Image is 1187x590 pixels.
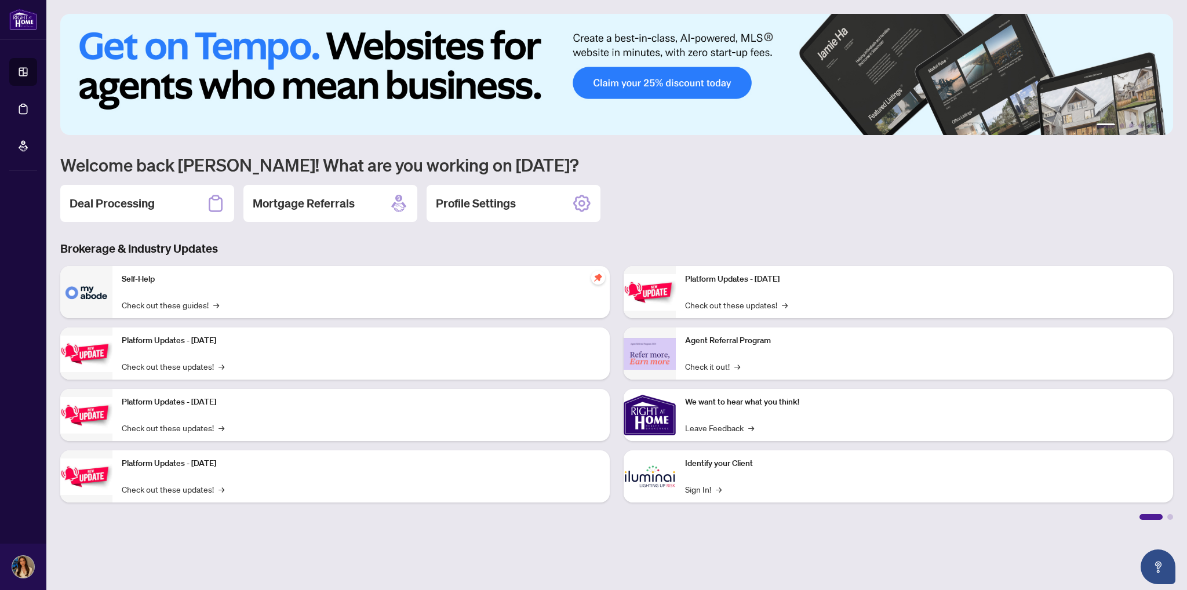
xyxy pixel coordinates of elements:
a: Check out these guides!→ [122,298,219,311]
img: Platform Updates - July 8, 2025 [60,458,112,495]
span: → [748,421,754,434]
img: Self-Help [60,266,112,318]
button: 5 [1148,123,1152,128]
img: Identify your Client [624,450,676,502]
a: Check out these updates!→ [122,360,224,373]
button: 4 [1138,123,1143,128]
a: Leave Feedback→ [685,421,754,434]
p: Platform Updates - [DATE] [122,457,600,470]
button: 3 [1129,123,1134,128]
img: Profile Icon [12,556,34,578]
button: Open asap [1141,549,1175,584]
p: Platform Updates - [DATE] [122,396,600,409]
a: Check it out!→ [685,360,740,373]
button: 6 [1157,123,1161,128]
p: Self-Help [122,273,600,286]
img: Platform Updates - September 16, 2025 [60,336,112,372]
h3: Brokerage & Industry Updates [60,241,1173,257]
span: → [734,360,740,373]
span: → [219,421,224,434]
span: pushpin [591,271,605,285]
h2: Deal Processing [70,195,155,212]
span: → [782,298,788,311]
p: We want to hear what you think! [685,396,1164,409]
h2: Mortgage Referrals [253,195,355,212]
button: 2 [1120,123,1124,128]
a: Check out these updates!→ [122,483,224,496]
p: Identify your Client [685,457,1164,470]
img: Slide 0 [60,14,1173,135]
span: → [213,298,219,311]
img: We want to hear what you think! [624,389,676,441]
span: → [219,360,224,373]
a: Check out these updates!→ [685,298,788,311]
span: → [219,483,224,496]
p: Platform Updates - [DATE] [122,334,600,347]
p: Agent Referral Program [685,334,1164,347]
span: → [716,483,722,496]
img: Platform Updates - June 23, 2025 [624,274,676,311]
img: Agent Referral Program [624,338,676,370]
a: Sign In!→ [685,483,722,496]
img: Platform Updates - July 21, 2025 [60,397,112,434]
h1: Welcome back [PERSON_NAME]! What are you working on [DATE]? [60,154,1173,176]
p: Platform Updates - [DATE] [685,273,1164,286]
img: logo [9,9,37,30]
button: 1 [1097,123,1115,128]
a: Check out these updates!→ [122,421,224,434]
h2: Profile Settings [436,195,516,212]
